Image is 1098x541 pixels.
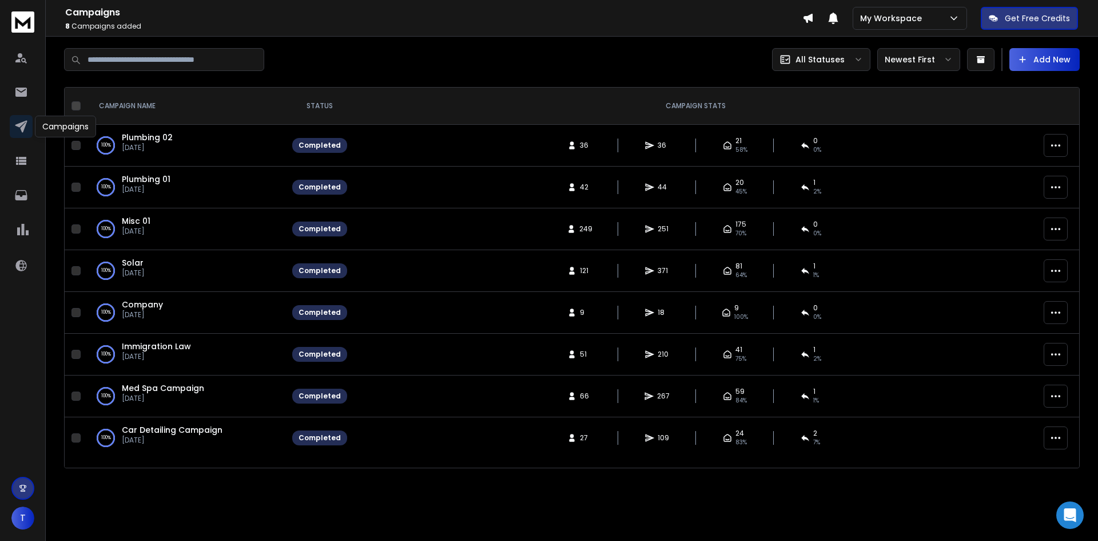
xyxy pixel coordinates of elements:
[101,432,111,444] p: 100 %
[122,352,191,361] p: [DATE]
[813,145,821,155] span: 0 %
[122,424,222,436] a: Car Detailing Campaign
[122,227,150,236] p: [DATE]
[85,376,285,417] td: 100%Med Spa Campaign[DATE]
[85,167,285,208] td: 100%Plumbing 01[DATE]
[65,21,70,31] span: 8
[299,308,341,317] div: Completed
[299,183,341,192] div: Completed
[813,178,815,187] span: 1
[85,292,285,334] td: 100%Company[DATE]
[658,433,669,443] span: 109
[299,392,341,401] div: Completed
[85,417,285,459] td: 100%Car Detailing Campaign[DATE]
[813,438,820,447] span: 7 %
[813,345,815,354] span: 1
[580,266,591,275] span: 121
[734,303,739,313] span: 9
[122,394,204,403] p: [DATE]
[877,48,960,71] button: Newest First
[122,310,163,319] p: [DATE]
[1009,48,1080,71] button: Add New
[580,308,591,317] span: 9
[813,271,819,280] span: 1 %
[813,387,815,396] span: 1
[735,429,744,438] span: 24
[285,88,354,125] th: STATUS
[735,136,742,145] span: 21
[813,429,817,438] span: 2
[299,224,341,234] div: Completed
[11,507,34,530] button: T
[579,224,592,234] span: 249
[122,215,150,227] a: Misc 01
[580,183,591,192] span: 42
[735,229,746,238] span: 70 %
[101,265,111,277] p: 100 %
[981,7,1078,30] button: Get Free Credits
[813,396,819,405] span: 1 %
[85,208,285,250] td: 100%Misc 01[DATE]
[122,341,191,352] a: Immigration Law
[813,313,821,322] span: 0 %
[101,307,111,318] p: 100 %
[658,266,669,275] span: 371
[122,143,173,152] p: [DATE]
[122,382,204,394] a: Med Spa Campaign
[101,181,111,193] p: 100 %
[122,173,170,185] a: Plumbing 01
[735,220,746,229] span: 175
[580,141,591,150] span: 36
[795,54,845,65] p: All Statuses
[580,350,591,359] span: 51
[85,125,285,167] td: 100%Plumbing 02[DATE]
[354,88,1037,125] th: CAMPAIGN STATS
[101,390,111,402] p: 100 %
[101,349,111,360] p: 100 %
[65,22,802,31] p: Campaigns added
[65,6,802,19] h1: Campaigns
[735,271,747,280] span: 64 %
[735,396,747,405] span: 84 %
[813,229,821,238] span: 0 %
[580,433,591,443] span: 27
[813,354,821,364] span: 2 %
[658,224,669,234] span: 251
[122,257,144,268] a: Solar
[735,387,745,396] span: 59
[11,11,34,33] img: logo
[860,13,926,24] p: My Workspace
[1056,501,1084,529] div: Open Intercom Messenger
[813,303,818,313] span: 0
[658,350,669,359] span: 210
[101,223,111,235] p: 100 %
[735,145,747,155] span: 58 %
[657,392,670,401] span: 267
[1005,13,1070,24] p: Get Free Credits
[813,136,818,145] span: 0
[35,116,96,137] div: Campaigns
[735,438,747,447] span: 83 %
[580,392,591,401] span: 66
[122,132,173,143] a: Plumbing 02
[735,354,746,364] span: 75 %
[101,140,111,151] p: 100 %
[85,250,285,292] td: 100%Solar[DATE]
[658,141,669,150] span: 36
[299,433,341,443] div: Completed
[122,299,163,310] a: Company
[735,178,744,187] span: 20
[734,313,748,322] span: 100 %
[122,185,170,194] p: [DATE]
[122,436,222,445] p: [DATE]
[813,187,821,196] span: 2 %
